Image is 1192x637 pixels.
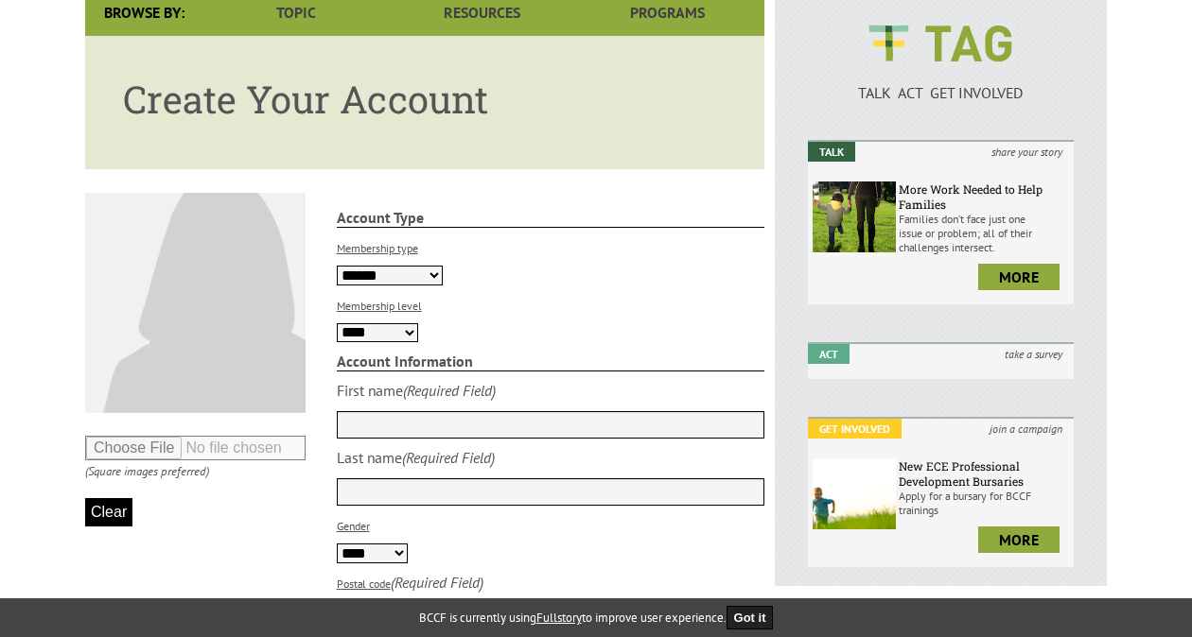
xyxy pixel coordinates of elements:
em: Get Involved [808,419,902,439]
a: Fullstory [536,610,582,626]
em: Act [808,344,850,364]
i: (Required Field) [391,573,483,592]
p: TALK ACT GET INVOLVED [808,83,1074,102]
i: take a survey [993,344,1074,364]
div: Last name [337,448,402,467]
i: (Required Field) [402,448,495,467]
i: (Required Field) [403,381,496,400]
p: Families don’t face just one issue or problem; all of their challenges intersect. [899,212,1069,254]
h6: More Work Needed to Help Families [899,181,1069,212]
strong: Account Information [337,352,765,371]
h1: Create Your Account [123,74,727,124]
label: Gender [337,519,370,533]
label: Membership type [337,241,418,255]
img: Default User Photo [85,193,306,413]
label: Membership level [337,299,422,313]
label: Postal code [337,577,391,591]
p: Apply for a bursary for BCCF trainings [899,489,1069,517]
i: join a campaign [978,419,1074,439]
h6: New ECE Professional Development Bursaries [899,458,1069,489]
i: (Square images preferred) [85,463,209,479]
button: Clear [85,498,132,526]
strong: Account Type [337,208,765,228]
a: TALK ACT GET INVOLVED [808,64,1074,102]
button: Got it [727,606,774,629]
img: BCCF's TAG Logo [855,8,1025,79]
i: share your story [980,142,1074,162]
em: Talk [808,142,855,162]
a: more [978,264,1060,290]
div: First name [337,381,403,400]
a: more [978,526,1060,553]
